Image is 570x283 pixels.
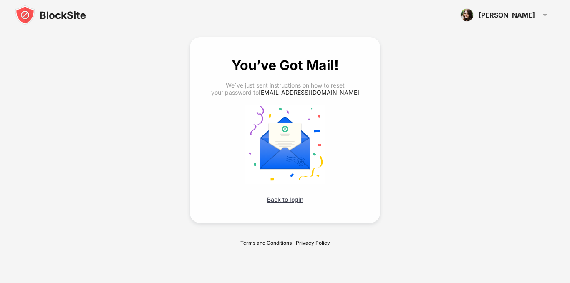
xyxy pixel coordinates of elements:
div: [PERSON_NAME] [479,11,535,19]
span: [EMAIL_ADDRESS][DOMAIN_NAME] [259,89,359,96]
a: Terms and Conditions [240,240,292,246]
img: blocksite-icon-black.svg [15,5,86,25]
a: Privacy Policy [296,240,330,246]
div: You’ve Got Mail! [200,57,370,73]
div: We`ve just sent instructions on how to reset your password to [200,82,370,96]
img: ACg8ocI7CG09rJegEKyR-Tx0SJkMRcW_NaL9MuWlas96_Xl9GmB-Lxf7=s96-c [460,8,474,22]
img: reset-password.svg [245,104,325,184]
div: Back to login [200,196,370,203]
